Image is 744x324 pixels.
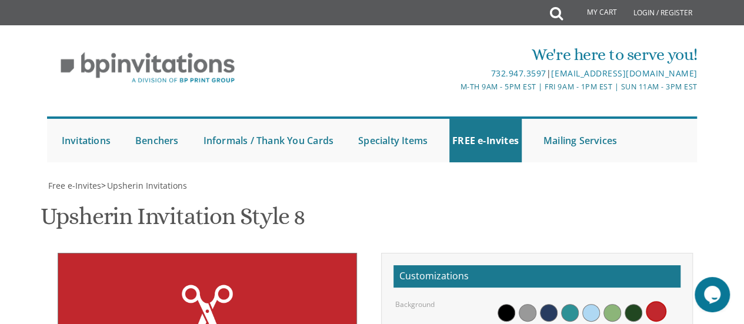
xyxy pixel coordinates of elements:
[541,119,620,162] a: Mailing Services
[101,180,187,191] span: >
[48,180,101,191] span: Free e-Invites
[355,119,431,162] a: Specialty Items
[106,180,187,191] a: Upsherin Invitations
[551,68,697,79] a: [EMAIL_ADDRESS][DOMAIN_NAME]
[393,265,680,288] h2: Customizations
[695,277,732,312] iframe: chat widget
[562,1,625,25] a: My Cart
[201,119,336,162] a: Informals / Thank You Cards
[264,81,697,93] div: M-Th 9am - 5pm EST | Fri 9am - 1pm EST | Sun 11am - 3pm EST
[107,180,187,191] span: Upsherin Invitations
[264,43,697,66] div: We're here to serve you!
[395,299,435,309] label: Background
[41,203,306,238] h1: Upsherin Invitation Style 8
[449,119,522,162] a: FREE e-Invites
[264,66,697,81] div: |
[47,44,249,92] img: BP Invitation Loft
[491,68,546,79] a: 732.947.3597
[59,119,114,162] a: Invitations
[47,180,101,191] a: Free e-Invites
[132,119,182,162] a: Benchers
